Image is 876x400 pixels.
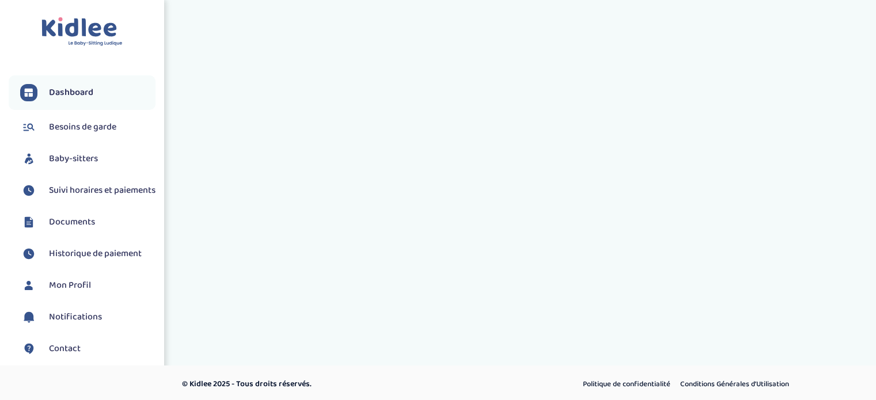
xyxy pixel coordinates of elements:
[676,377,793,392] a: Conditions Générales d’Utilisation
[20,245,37,262] img: suivihoraire.svg
[20,182,156,199] a: Suivi horaires et paiements
[20,340,156,357] a: Contact
[20,214,156,231] a: Documents
[49,279,91,292] span: Mon Profil
[20,84,156,101] a: Dashboard
[20,119,37,136] img: besoin.svg
[49,247,142,261] span: Historique de paiement
[49,310,102,324] span: Notifications
[20,277,156,294] a: Mon Profil
[20,150,37,167] img: babysitters.svg
[20,340,37,357] img: contact.svg
[49,120,116,134] span: Besoins de garde
[20,214,37,231] img: documents.svg
[20,84,37,101] img: dashboard.svg
[20,150,156,167] a: Baby-sitters
[20,182,37,199] img: suivihoraire.svg
[49,215,95,229] span: Documents
[20,245,156,262] a: Historique de paiement
[20,308,37,326] img: notification.svg
[20,119,156,136] a: Besoins de garde
[49,342,81,356] span: Contact
[49,184,156,197] span: Suivi horaires et paiements
[579,377,674,392] a: Politique de confidentialité
[49,86,93,100] span: Dashboard
[182,378,487,390] p: © Kidlee 2025 - Tous droits réservés.
[20,277,37,294] img: profil.svg
[20,308,156,326] a: Notifications
[49,152,98,166] span: Baby-sitters
[41,17,123,47] img: logo.svg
